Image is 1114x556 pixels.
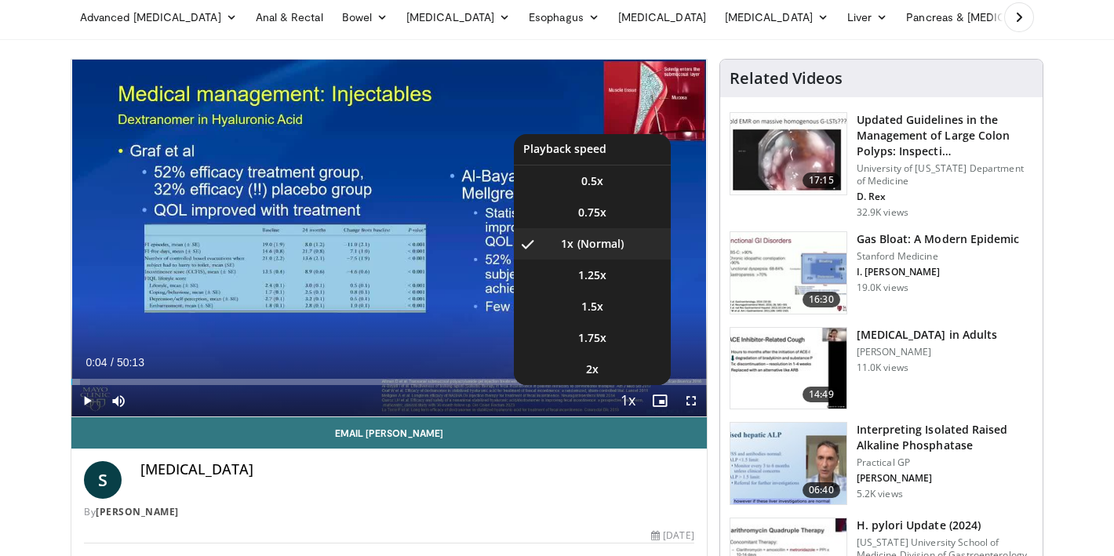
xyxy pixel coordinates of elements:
[857,250,1020,263] p: Stanford Medicine
[857,206,908,219] p: 32.9K views
[96,505,179,518] a: [PERSON_NAME]
[586,362,599,377] span: 2x
[730,112,1033,219] a: 17:15 Updated Guidelines in the Management of Large Colon Polyps: Inspecti… University of [US_STA...
[333,2,397,33] a: Bowel
[730,328,846,409] img: 11950cd4-d248-4755-8b98-ec337be04c84.150x105_q85_crop-smart_upscale.jpg
[581,299,603,314] span: 1.5x
[838,2,897,33] a: Liver
[803,482,840,498] span: 06:40
[857,422,1033,453] h3: Interpreting Isolated Raised Alkaline Phosphatase
[71,379,707,385] div: Progress Bar
[857,231,1020,247] h3: Gas Bloat: A Modern Epidemic
[730,423,846,504] img: 6a4ee52d-0f16-480d-a1b4-8187386ea2ed.150x105_q85_crop-smart_upscale.jpg
[71,60,707,417] video-js: Video Player
[581,173,603,189] span: 0.5x
[857,518,1033,533] h3: H. pylori Update (2024)
[84,461,122,499] a: S
[897,2,1080,33] a: Pancreas & [MEDICAL_DATA]
[715,2,838,33] a: [MEDICAL_DATA]
[857,346,997,358] p: [PERSON_NAME]
[111,356,114,369] span: /
[246,2,333,33] a: Anal & Rectal
[86,356,107,369] span: 0:04
[803,173,840,188] span: 17:15
[857,362,908,374] p: 11.0K views
[117,356,144,369] span: 50:13
[857,327,997,343] h3: [MEDICAL_DATA] in Adults
[857,488,903,500] p: 5.2K views
[519,2,609,33] a: Esophagus
[397,2,519,33] a: [MEDICAL_DATA]
[71,385,103,416] button: Play
[857,282,908,294] p: 19.0K views
[857,112,1033,159] h3: Updated Guidelines in the Management of Large Colon Polyps: Inspecti…
[561,236,573,252] span: 1x
[578,205,606,220] span: 0.75x
[609,2,715,33] a: [MEDICAL_DATA]
[803,387,840,402] span: 14:49
[140,461,694,478] h4: [MEDICAL_DATA]
[730,69,843,88] h4: Related Videos
[803,292,840,307] span: 16:30
[857,266,1020,278] p: I. [PERSON_NAME]
[613,385,644,416] button: Playback Rate
[857,191,1033,203] p: D. Rex
[857,472,1033,485] p: [PERSON_NAME]
[644,385,675,416] button: Enable picture-in-picture mode
[578,267,606,283] span: 1.25x
[730,231,1033,314] a: 16:30 Gas Bloat: A Modern Epidemic Stanford Medicine I. [PERSON_NAME] 19.0K views
[84,505,694,519] div: By
[730,327,1033,410] a: 14:49 [MEDICAL_DATA] in Adults [PERSON_NAME] 11.0K views
[71,417,707,449] a: Email [PERSON_NAME]
[651,529,694,543] div: [DATE]
[71,2,246,33] a: Advanced [MEDICAL_DATA]
[730,422,1033,505] a: 06:40 Interpreting Isolated Raised Alkaline Phosphatase Practical GP [PERSON_NAME] 5.2K views
[857,456,1033,469] p: Practical GP
[730,232,846,314] img: 480ec31d-e3c1-475b-8289-0a0659db689a.150x105_q85_crop-smart_upscale.jpg
[730,113,846,194] img: dfcfcb0d-b871-4e1a-9f0c-9f64970f7dd8.150x105_q85_crop-smart_upscale.jpg
[103,385,134,416] button: Mute
[857,162,1033,187] p: University of [US_STATE] Department of Medicine
[578,330,606,346] span: 1.75x
[675,385,707,416] button: Fullscreen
